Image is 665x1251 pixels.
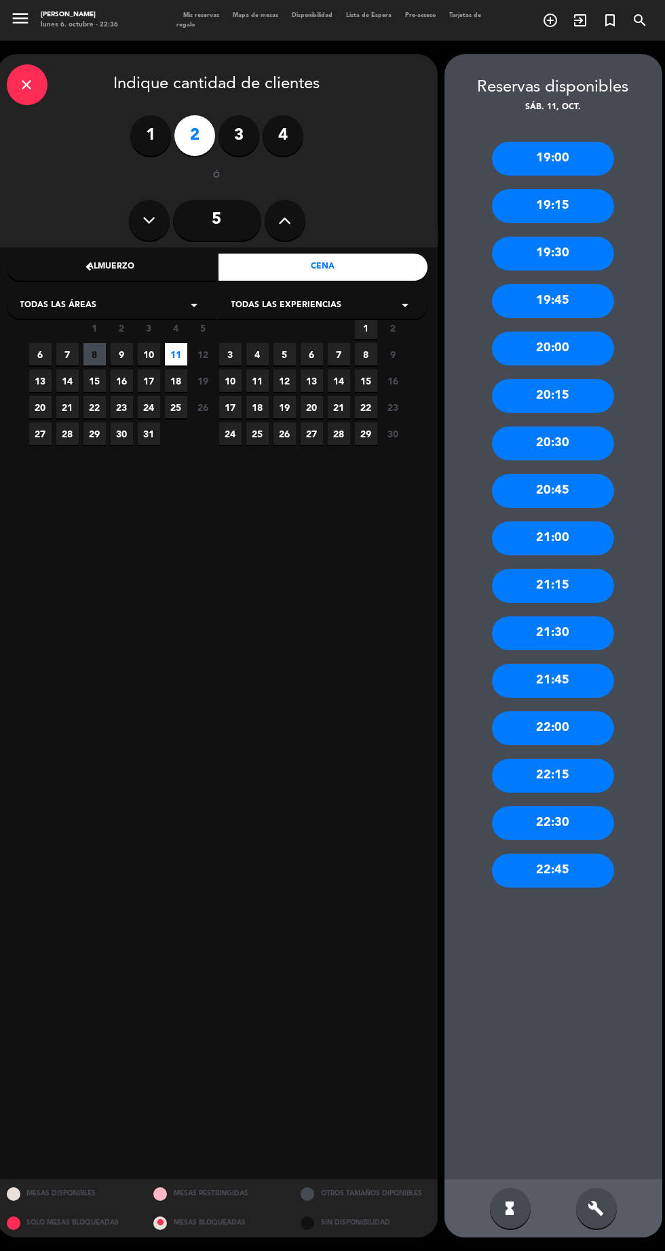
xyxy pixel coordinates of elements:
div: [PERSON_NAME] [41,10,118,20]
button: menu [10,8,31,32]
span: 24 [219,422,242,445]
span: Todas las experiencias [231,299,342,313]
span: 12 [273,370,296,392]
span: 1 [355,317,377,339]
span: 3 [138,317,160,339]
span: 17 [138,370,160,392]
span: 10 [138,343,160,365]
div: Reservas disponibles [444,75,662,101]
span: 4 [246,343,269,365]
div: Almuerzo [7,254,216,281]
i: menu [10,8,31,28]
span: 18 [246,396,269,418]
span: 26 [192,396,214,418]
div: 20:30 [492,426,614,460]
span: Mapa de mesas [226,12,285,18]
div: Cena [218,254,427,281]
span: 23 [111,396,133,418]
span: 27 [29,422,52,445]
span: 6 [301,343,323,365]
span: 25 [246,422,269,445]
span: 25 [165,396,187,418]
span: 9 [111,343,133,365]
span: 30 [111,422,133,445]
span: 27 [301,422,323,445]
span: Mis reservas [176,12,226,18]
span: 28 [328,422,350,445]
div: 20:45 [492,474,614,508]
span: 10 [219,370,242,392]
span: 13 [29,370,52,392]
span: 20 [301,396,323,418]
i: close [19,77,35,93]
span: 11 [165,343,187,365]
label: 3 [218,115,259,156]
div: 21:00 [492,521,614,555]
span: 19 [273,396,296,418]
span: 14 [56,370,79,392]
span: 31 [138,422,160,445]
span: 4 [165,317,187,339]
div: 20:00 [492,332,614,365]
span: 7 [56,343,79,365]
span: 14 [328,370,350,392]
span: 2 [382,317,404,339]
div: 22:30 [492,806,614,840]
span: 30 [382,422,404,445]
span: 22 [355,396,377,418]
div: sáb. 11, oct. [444,101,662,115]
div: MESAS BLOQUEADAS [143,1208,290,1237]
div: 22:15 [492,759,614,793]
span: 7 [328,343,350,365]
span: 15 [355,370,377,392]
span: 26 [273,422,296,445]
span: 16 [382,370,404,392]
div: 22:00 [492,711,614,745]
span: 17 [219,396,242,418]
div: lunes 6. octubre - 22:36 [41,20,118,31]
span: 5 [273,343,296,365]
span: 2 [111,317,133,339]
span: 29 [355,422,377,445]
i: add_circle_outline [542,12,558,28]
span: 29 [83,422,106,445]
div: 20:15 [492,379,614,413]
div: 21:15 [492,569,614,603]
span: 12 [192,343,214,365]
label: 1 [130,115,171,156]
i: build [588,1200,605,1216]
i: turned_in_not [602,12,618,28]
div: 22:45 [492,854,614,888]
span: 24 [138,396,160,418]
span: 8 [83,343,106,365]
i: exit_to_app [572,12,588,28]
span: 15 [83,370,106,392]
i: chevron_left [82,260,96,274]
span: 28 [56,422,79,445]
span: 5 [192,317,214,339]
span: Todas las áreas [20,299,97,313]
span: 19 [192,370,214,392]
i: search [632,12,648,28]
span: 20 [29,396,52,418]
span: 18 [165,370,187,392]
span: 11 [246,370,269,392]
div: 19:15 [492,189,614,223]
div: ó [195,170,239,183]
span: 21 [56,396,79,418]
i: arrow_drop_down [187,297,203,313]
span: 16 [111,370,133,392]
label: 4 [263,115,303,156]
span: 13 [301,370,323,392]
span: 8 [355,343,377,365]
span: 21 [328,396,350,418]
span: 6 [29,343,52,365]
span: 3 [219,343,242,365]
span: Lista de Espera [339,12,398,18]
span: 23 [382,396,404,418]
span: 22 [83,396,106,418]
label: 2 [174,115,215,156]
span: 1 [83,317,106,339]
i: chevron_right [344,260,358,274]
div: 19:30 [492,237,614,271]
